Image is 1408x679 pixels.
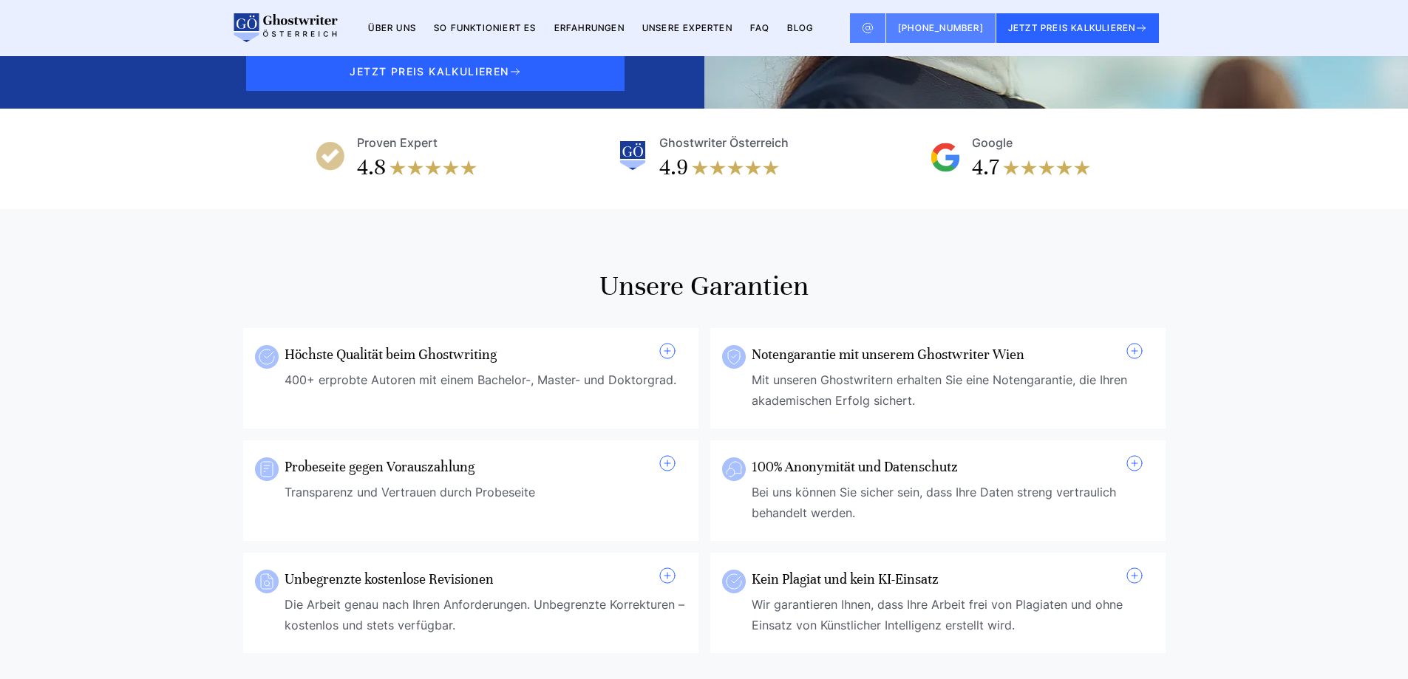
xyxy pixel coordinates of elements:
img: Proven Expert [316,141,345,171]
div: Bei uns können Sie sicher sein, dass Ihre Daten streng vertraulich behandelt werden. [752,482,1154,523]
div: Proven Expert [357,132,438,153]
span: [PHONE_NUMBER] [898,22,984,33]
img: Probeseite gegen Vorauszahlung [255,457,279,481]
a: 100% Anonymität und Datenschutz [752,458,958,475]
a: FAQ [750,22,770,33]
a: Probeseite gegen Vorauszahlung [285,458,475,475]
img: Notengarantie mit unserem Ghostwriter Wien [722,345,746,369]
img: Unbegrenzte kostenlose Revisionen [255,570,279,593]
span: JETZT PREIS KALKULIEREN [246,52,625,91]
div: 4.8 [357,153,386,182]
a: Unbegrenzte kostenlose Revisionen [285,570,494,587]
div: 4.7 [972,153,999,182]
img: Kein Plagiat und kein KI-Einsatz [722,570,746,593]
div: Transparenz und Vertrauen durch Probeseite [285,482,687,523]
a: Kein Plagiat und kein KI-Einsatz [752,570,939,587]
img: Ghostwriter [618,141,647,171]
a: Unsere Experten [642,22,732,33]
img: stars [389,153,477,182]
div: 4.9 [659,153,688,182]
a: BLOG [787,22,813,33]
a: So funktioniert es [434,22,537,33]
a: Notengarantie mit unserem Ghostwriter Wien [752,346,1024,363]
div: Wir garantieren Ihnen, dass Ihre Arbeit frei von Plagiaten und ohne Einsatz von Künstlicher Intel... [752,594,1154,635]
a: Erfahrungen [554,22,625,33]
img: Email [862,22,874,34]
div: 400+ erprobte Autoren mit einem Bachelor-, Master- und Doktorgrad. [285,369,687,411]
a: Über uns [368,22,416,33]
div: Google [972,132,1013,153]
img: Höchste Qualität beim Ghostwriting [255,345,279,369]
img: stars [691,153,780,182]
img: stars [1002,153,1091,182]
img: 100% Anonymität und Datenschutz [722,457,746,481]
div: Die Arbeit genau nach Ihren Anforderungen. Unbegrenzte Korrekturen – kostenlos und stets verfügbar. [285,594,687,635]
div: Ghostwriter Österreich [659,132,789,153]
button: JETZT PREIS KALKULIEREN [996,13,1160,43]
a: Höchste Qualität beim Ghostwriting [285,346,497,363]
h2: Unsere garantien [243,268,1166,304]
img: Google Reviews [931,143,960,172]
div: Mit unseren Ghostwritern erhalten Sie eine Notengarantie, die Ihren akademischen Erfolg sichert. [752,369,1154,411]
a: [PHONE_NUMBER] [886,13,996,43]
img: logo wirschreiben [231,13,338,43]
